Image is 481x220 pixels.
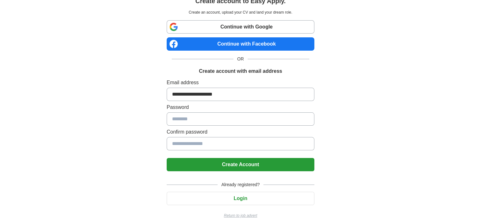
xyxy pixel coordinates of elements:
[167,20,314,34] a: Continue with Google
[167,104,314,111] label: Password
[167,79,314,86] label: Email address
[199,67,282,75] h1: Create account with email address
[168,9,313,15] p: Create an account, upload your CV and land your dream role.
[167,213,314,218] a: Return to job advert
[167,192,314,205] button: Login
[167,158,314,171] button: Create Account
[167,196,314,201] a: Login
[167,37,314,51] a: Continue with Facebook
[233,56,248,62] span: OR
[167,128,314,136] label: Confirm password
[218,181,263,188] span: Already registered?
